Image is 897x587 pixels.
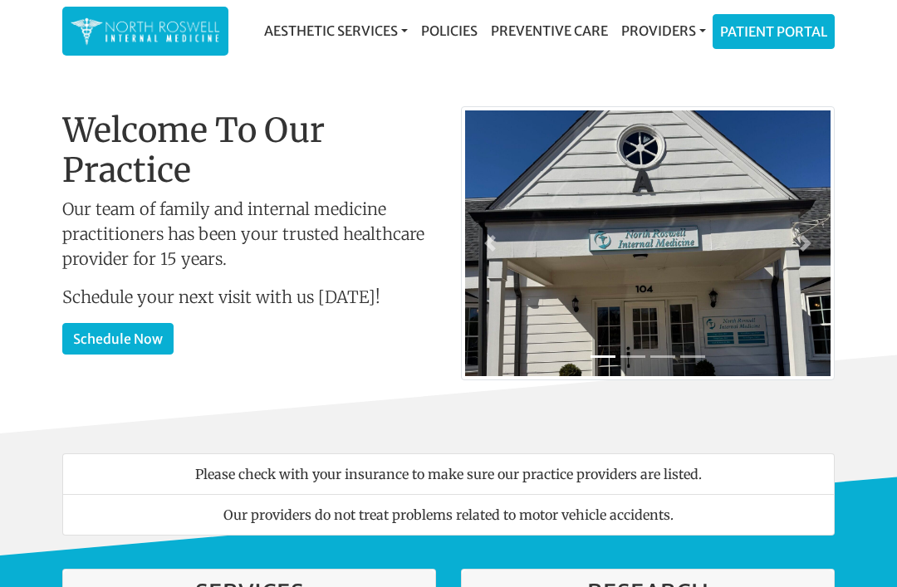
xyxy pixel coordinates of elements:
[71,15,220,47] img: North Roswell Internal Medicine
[62,197,436,271] p: Our team of family and internal medicine practitioners has been your trusted healthcare provider ...
[257,14,414,47] a: Aesthetic Services
[713,15,834,48] a: Patient Portal
[615,14,713,47] a: Providers
[62,453,835,495] li: Please check with your insurance to make sure our practice providers are listed.
[62,323,174,355] a: Schedule Now
[62,110,436,190] h1: Welcome To Our Practice
[414,14,484,47] a: Policies
[62,494,835,536] li: Our providers do not treat problems related to motor vehicle accidents.
[484,14,615,47] a: Preventive Care
[62,285,436,310] p: Schedule your next visit with us [DATE]!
